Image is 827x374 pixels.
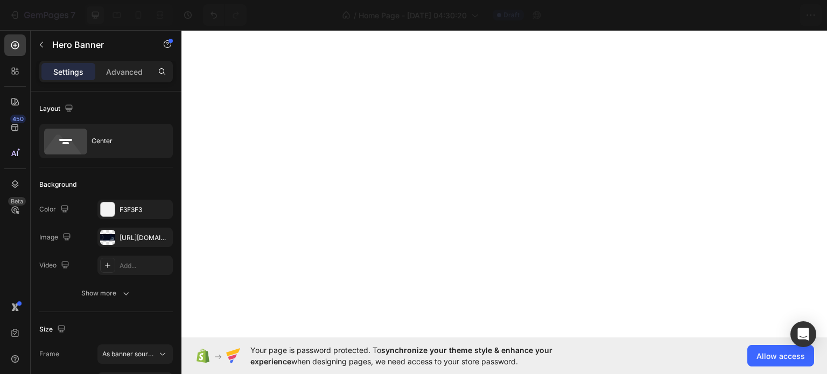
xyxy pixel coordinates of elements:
div: F3F3F3 [120,205,170,215]
div: Video [39,258,72,273]
div: Layout [39,102,75,116]
button: Allow access [747,345,814,366]
div: Undo/Redo [203,4,247,26]
div: Background [39,180,76,189]
span: Save [689,11,707,20]
div: 450 [10,115,26,123]
span: Home Page - [DATE] 04:30:20 [359,10,467,21]
div: Open Intercom Messenger [790,321,816,347]
div: Add... [120,261,170,271]
div: Center [92,129,157,153]
span: synchronize your theme style & enhance your experience [250,345,552,366]
div: Color [39,202,71,217]
iframe: Design area [181,30,827,337]
span: Allow access [756,350,805,362]
button: 7 [4,4,80,26]
div: Beta [8,197,26,206]
button: Show more [39,284,173,303]
div: Size [39,322,68,337]
button: As banner source [97,344,173,364]
span: Your page is password protected. To when designing pages, we need access to your store password. [250,344,594,367]
p: Hero Banner [52,38,144,51]
div: Show more [81,288,131,299]
div: [URL][DOMAIN_NAME] [120,233,170,243]
button: Save [680,4,716,26]
p: Advanced [106,66,143,77]
div: Upgrade to publish [729,10,814,21]
span: / [354,10,356,21]
label: Frame [39,349,59,359]
p: Settings [53,66,83,77]
button: Upgrade to publish [720,4,823,26]
div: Image [39,230,73,245]
p: 7 [71,9,75,22]
span: Draft [503,10,520,20]
span: As banner source [102,349,155,359]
